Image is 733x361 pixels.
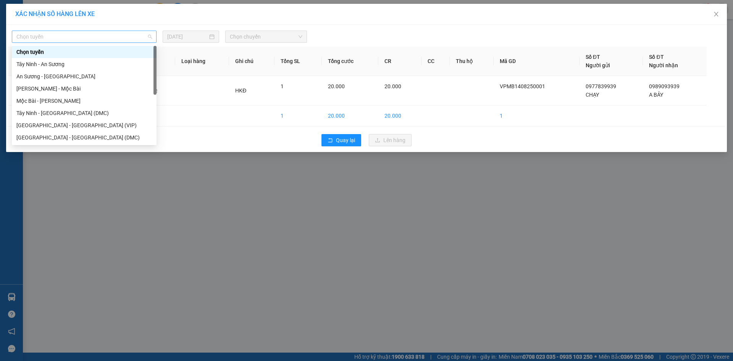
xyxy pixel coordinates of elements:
[586,54,600,60] span: Số ĐT
[322,105,378,126] td: 20.000
[16,121,152,130] div: [GEOGRAPHIC_DATA] - [GEOGRAPHIC_DATA] (VIP)
[16,133,152,142] div: [GEOGRAPHIC_DATA] - [GEOGRAPHIC_DATA] (DMC)
[281,83,284,89] span: 1
[12,83,157,95] div: Hồ Chí Minh - Mộc Bài
[321,134,361,146] button: rollbackQuay lại
[586,92,599,98] span: CHẠY
[649,83,680,89] span: 0989093939
[12,107,157,119] div: Tây Ninh - Sài Gòn (DMC)
[450,47,494,76] th: Thu hộ
[16,109,152,117] div: Tây Ninh - [GEOGRAPHIC_DATA] (DMC)
[586,83,616,89] span: 0977839939
[494,105,580,126] td: 1
[12,70,157,83] div: An Sương - Tây Ninh
[586,62,610,68] span: Người gửi
[10,10,48,48] img: logo.jpg
[15,10,95,18] span: XÁC NHẬN SỐ HÀNG LÊN XE
[71,19,319,28] li: [STREET_ADDRESS][PERSON_NAME]. [GEOGRAPHIC_DATA], Tỉnh [GEOGRAPHIC_DATA]
[649,92,663,98] span: A BẢY
[500,83,545,89] span: VPMB1408250001
[230,31,302,42] span: Chọn chuyến
[322,47,378,76] th: Tổng cước
[369,134,412,146] button: uploadLên hàng
[378,105,421,126] td: 20.000
[139,76,175,105] td: Khác
[649,62,678,68] span: Người nhận
[16,31,152,42] span: Chọn tuyến
[494,47,580,76] th: Mã GD
[71,28,319,38] li: Hotline: 1900 8153
[16,72,152,81] div: An Sương - [GEOGRAPHIC_DATA]
[8,76,41,105] td: 1
[649,54,664,60] span: Số ĐT
[16,97,152,105] div: Mộc Bài - [PERSON_NAME]
[167,32,208,41] input: 14/08/2025
[8,47,41,76] th: STT
[229,47,274,76] th: Ghi chú
[384,83,401,89] span: 20.000
[336,136,355,144] span: Quay lại
[328,83,345,89] span: 20.000
[713,11,719,17] span: close
[175,47,229,76] th: Loại hàng
[274,47,322,76] th: Tổng SL
[328,138,333,144] span: rollback
[12,95,157,107] div: Mộc Bài - Hồ Chí Minh
[12,58,157,70] div: Tây Ninh - An Sương
[421,47,450,76] th: CC
[139,47,175,76] th: ĐVT
[235,87,246,94] span: HKĐ
[10,55,90,68] b: GỬI : PV Mộc Bài
[12,131,157,144] div: Sài Gòn - Tây Ninh (DMC)
[16,84,152,93] div: [PERSON_NAME] - Mộc Bài
[12,119,157,131] div: Sài Gòn - Tây Ninh (VIP)
[274,105,322,126] td: 1
[16,48,152,56] div: Chọn tuyến
[378,47,421,76] th: CR
[12,46,157,58] div: Chọn tuyến
[16,60,152,68] div: Tây Ninh - An Sương
[706,4,727,25] button: Close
